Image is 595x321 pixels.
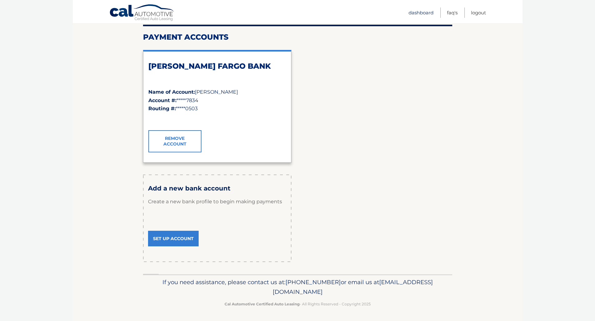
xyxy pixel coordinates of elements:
[195,89,238,95] span: [PERSON_NAME]
[148,62,286,71] h2: [PERSON_NAME] FARGO BANK
[148,116,152,122] span: ✓
[148,185,286,192] h3: Add a new bank account
[285,279,341,286] span: [PHONE_NUMBER]
[447,7,458,18] a: FAQ's
[143,32,452,42] h2: Payment Accounts
[148,97,176,103] strong: Account #:
[148,231,199,246] a: Set Up Account
[147,301,448,307] p: - All Rights Reserved - Copyright 2025
[109,4,175,22] a: Cal Automotive
[147,277,448,297] p: If you need assistance, please contact us at: or email us at
[148,106,176,111] strong: Routing #:
[471,7,486,18] a: Logout
[409,7,434,18] a: Dashboard
[148,192,286,211] p: Create a new bank profile to begin making payments
[148,89,195,95] strong: Name of Account:
[225,302,300,306] strong: Cal Automotive Certified Auto Leasing
[148,130,201,152] a: Remove Account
